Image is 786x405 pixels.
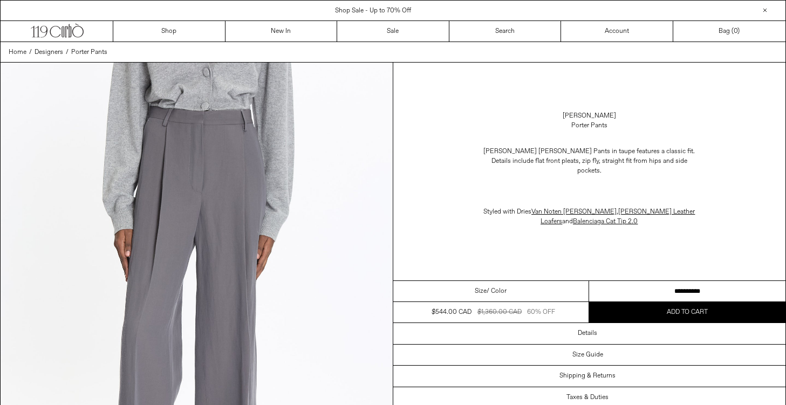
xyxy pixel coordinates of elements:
[527,307,555,317] div: 60% OFF
[571,121,607,131] div: Porter Pants
[673,21,785,42] a: Bag ()
[487,286,507,296] span: / Color
[541,208,695,226] a: [PERSON_NAME] Leather Loafers
[481,141,697,181] p: [PERSON_NAME] [PERSON_NAME] Pants in taupe features a classic fit. Details include flat front ple...
[561,21,673,42] a: Account
[589,302,785,322] button: Add to cart
[225,21,338,42] a: New In
[734,26,740,36] span: )
[66,47,69,57] span: /
[734,27,737,36] span: 0
[475,286,487,296] span: Size
[667,308,708,317] span: Add to cart
[113,21,225,42] a: Shop
[337,21,449,42] a: Sale
[432,307,471,317] div: $544.00 CAD
[531,208,617,216] a: Van Noten [PERSON_NAME]
[29,47,32,57] span: /
[9,47,26,57] a: Home
[573,217,638,226] a: Balenciaga Cat Tip 2.0
[71,48,107,57] span: Porter Pants
[559,372,616,380] h3: Shipping & Returns
[335,6,411,15] a: Shop Sale - Up to 70% Off
[477,307,522,317] div: $1,360.00 CAD
[572,351,603,359] h3: Size Guide
[483,208,695,226] span: Styled with Dries , and
[9,48,26,57] span: Home
[563,111,616,121] a: [PERSON_NAME]
[71,47,107,57] a: Porter Pants
[578,330,597,337] h3: Details
[566,394,609,401] h3: Taxes & Duties
[449,21,562,42] a: Search
[35,48,63,57] span: Designers
[35,47,63,57] a: Designers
